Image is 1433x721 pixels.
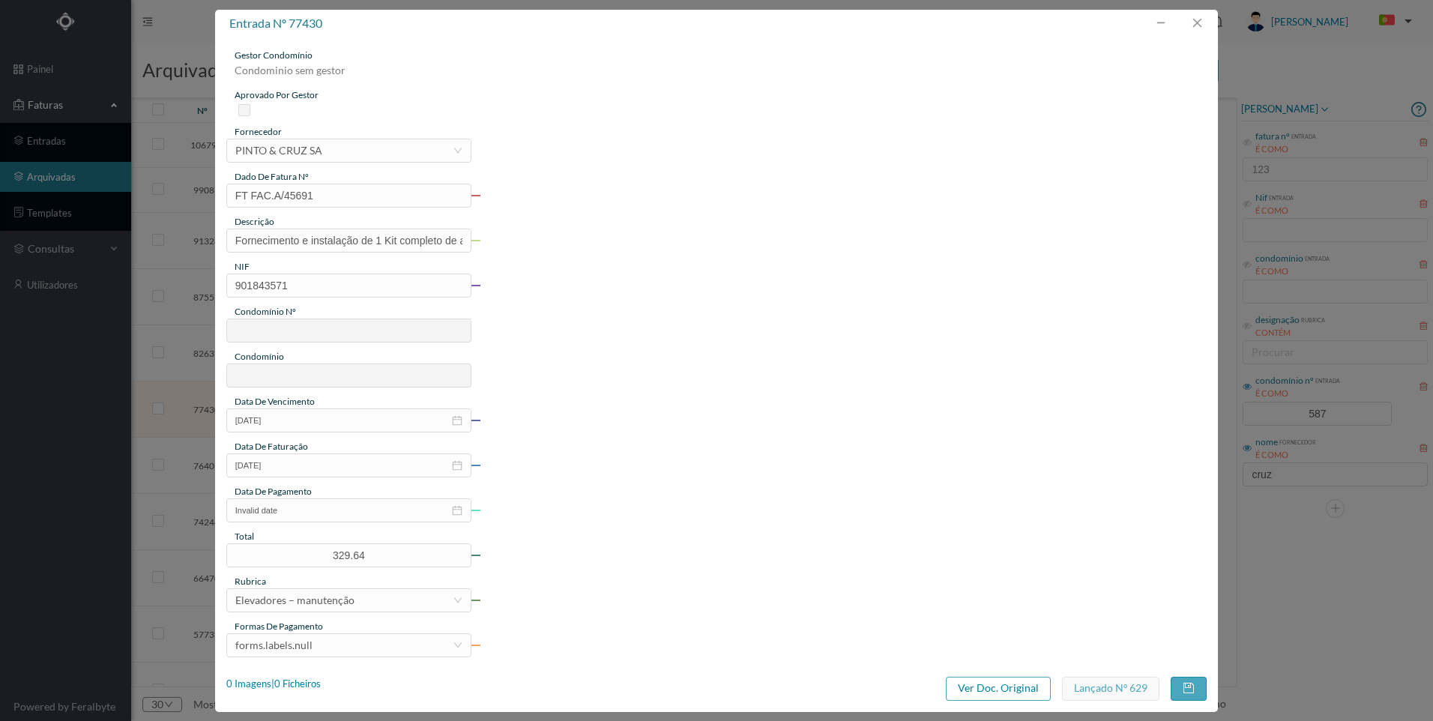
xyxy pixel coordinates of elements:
div: PINTO & CRUZ SA [235,139,322,162]
span: gestor condomínio [235,49,313,61]
i: icon: calendar [452,460,462,471]
i: icon: down [453,641,462,650]
i: icon: calendar [452,505,462,516]
span: dado de fatura nº [235,171,309,182]
button: Ver Doc. Original [946,677,1051,701]
span: data de pagamento [235,486,312,497]
i: icon: calendar [452,415,462,426]
div: forms.labels.null [235,634,313,657]
i: icon: down [453,596,462,605]
span: Formas de Pagamento [235,621,323,632]
span: fornecedor [235,126,282,137]
div: 0 Imagens | 0 Ficheiros [226,677,321,692]
span: NIF [235,261,250,272]
span: aprovado por gestor [235,89,319,100]
span: rubrica [235,576,266,587]
button: Lançado nº 629 [1062,677,1159,701]
span: condomínio [235,351,284,362]
span: condomínio nº [235,306,296,317]
span: data de faturação [235,441,308,452]
span: data de vencimento [235,396,315,407]
span: entrada nº 77430 [229,16,322,30]
div: Condominio sem gestor [226,62,471,88]
div: Elevadores – manutenção [235,589,355,612]
span: total [235,531,254,542]
i: icon: down [453,146,462,155]
span: descrição [235,216,274,227]
button: PT [1367,9,1418,33]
